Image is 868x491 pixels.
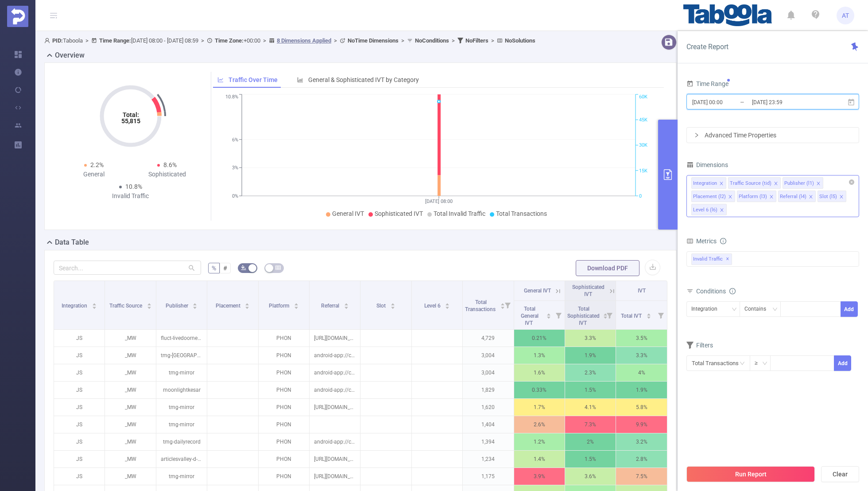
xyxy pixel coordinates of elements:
i: icon: caret-up [344,302,349,304]
p: JS [54,399,105,416]
div: Platform (l3) [739,191,767,203]
i: Filter menu [603,301,616,329]
i: icon: caret-down [391,305,395,308]
p: 3.3% [616,347,667,364]
i: icon: down [772,307,778,313]
i: icon: caret-up [546,312,551,315]
i: icon: caret-up [294,302,298,304]
i: icon: close [839,195,844,200]
span: General IVT [524,288,551,294]
b: No Solutions [505,37,535,44]
p: tmg-mirror [156,416,207,433]
tspan: 0% [232,193,238,199]
p: android-app://com.google.android.googlequicksearchbox/ [310,347,360,364]
tspan: Total: [122,111,139,118]
p: 3,004 [463,364,513,381]
p: JS [54,330,105,347]
div: Slot (l5) [819,191,837,203]
i: icon: caret-down [546,315,551,318]
i: Filter menu [501,281,514,329]
div: Placement (l2) [693,191,726,203]
span: Filters [686,342,713,349]
p: 1,404 [463,416,513,433]
p: JS [54,382,105,398]
span: Total Transactions [496,210,547,217]
b: Time Range: [99,37,131,44]
i: icon: caret-down [500,305,505,308]
button: Add [841,301,858,317]
p: 1.7% [514,399,565,416]
p: JS [54,416,105,433]
span: Total Transactions [465,299,497,312]
span: 10.8% [125,183,142,190]
i: icon: caret-up [245,302,250,304]
i: icon: caret-up [147,302,151,304]
li: Integration [691,177,726,189]
p: 2.6% [514,416,565,433]
div: Integration [691,302,724,316]
p: 9.9% [616,416,667,433]
span: Level 6 [424,303,442,309]
i: icon: down [732,307,737,313]
p: 3.3% [565,330,616,347]
p: _MW [105,433,155,450]
i: icon: bar-chart [297,77,303,83]
i: icon: caret-down [193,305,198,308]
p: PHON [259,382,309,398]
span: Slot [376,303,387,309]
span: Total IVT [621,313,643,319]
span: > [399,37,407,44]
i: icon: close [719,181,724,187]
p: tmg-[GEOGRAPHIC_DATA] [156,347,207,364]
tspan: 6% [232,137,238,143]
span: Integration [62,303,89,309]
span: 8.6% [163,161,177,168]
p: JS [54,433,105,450]
i: icon: caret-down [344,305,349,308]
p: 1.5% [565,451,616,468]
p: 2.8% [616,451,667,468]
b: No Conditions [415,37,449,44]
tspan: 45K [639,117,647,123]
div: Sort [344,302,349,307]
p: tmg-mirror [156,364,207,381]
p: PHON [259,451,309,468]
p: 7.5% [616,468,667,485]
p: 2% [565,433,616,450]
p: JS [54,468,105,485]
p: 1,829 [463,382,513,398]
i: icon: caret-down [92,305,97,308]
i: icon: close [816,181,821,187]
input: End date [751,96,823,108]
span: Taboola [DATE] 08:00 - [DATE] 08:59 +00:00 [44,37,535,44]
tspan: 55,815 [121,117,140,125]
i: icon: caret-down [646,315,651,318]
tspan: [DATE] 08:00 [425,199,453,204]
p: articlesvalley-d-hb [156,451,207,468]
i: icon: caret-up [500,302,505,304]
li: Placement (l2) [691,191,735,202]
div: Sort [603,312,608,317]
p: android-app://com.google.android.googlequicksearchbox/ [310,382,360,398]
span: Total Invalid Traffic [434,210,485,217]
i: icon: caret-down [603,315,608,318]
p: PHON [259,399,309,416]
i: icon: close [769,195,774,200]
p: 1.4% [514,451,565,468]
p: PHON [259,347,309,364]
p: PHON [259,416,309,433]
span: Total General IVT [521,306,539,326]
i: icon: user [44,38,52,43]
div: Sort [646,312,651,317]
span: > [83,37,91,44]
i: icon: right [694,132,699,138]
p: JS [54,364,105,381]
i: icon: caret-up [193,302,198,304]
p: [URL][DOMAIN_NAME] [310,451,360,468]
span: ✕ [726,254,729,265]
i: icon: caret-down [147,305,151,308]
p: 3.6% [565,468,616,485]
p: [URL][DOMAIN_NAME] [310,468,360,485]
i: icon: close-circle [849,179,854,185]
i: icon: close [809,195,813,200]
